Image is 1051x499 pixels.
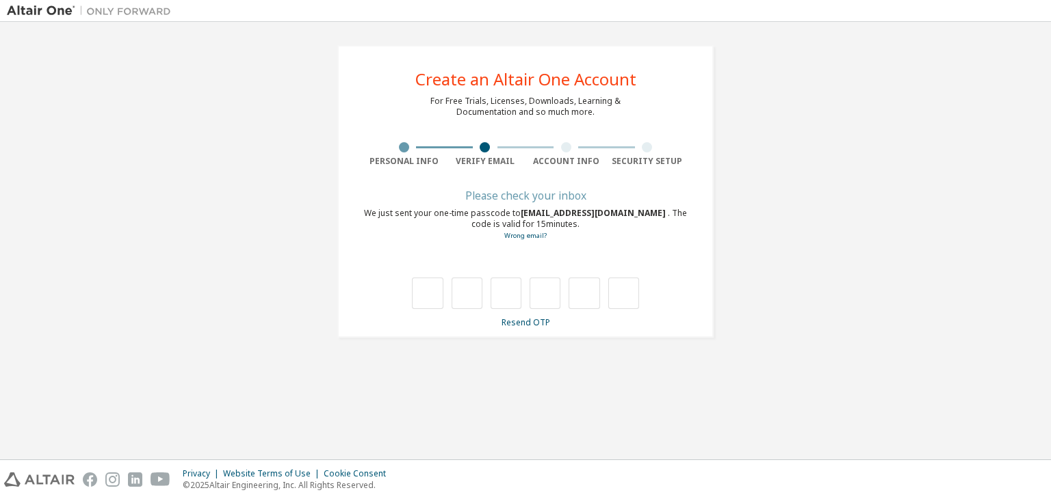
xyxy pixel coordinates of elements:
img: altair_logo.svg [4,472,75,487]
div: Verify Email [445,156,526,167]
img: instagram.svg [105,472,120,487]
a: Go back to the registration form [504,231,547,240]
img: youtube.svg [151,472,170,487]
div: For Free Trials, Licenses, Downloads, Learning & Documentation and so much more. [430,96,621,118]
span: [EMAIL_ADDRESS][DOMAIN_NAME] [521,207,668,219]
img: linkedin.svg [128,472,142,487]
img: Altair One [7,4,178,18]
div: Security Setup [607,156,688,167]
div: Website Terms of Use [223,468,324,479]
div: Please check your inbox [363,191,688,200]
div: Privacy [183,468,223,479]
div: Create an Altair One Account [415,71,636,87]
div: Account Info [525,156,607,167]
img: facebook.svg [83,472,97,487]
div: Cookie Consent [324,468,394,479]
div: We just sent your one-time passcode to . The code is valid for 15 minutes. [363,208,688,241]
p: © 2025 Altair Engineering, Inc. All Rights Reserved. [183,479,394,491]
div: Personal Info [363,156,445,167]
a: Resend OTP [502,316,550,328]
